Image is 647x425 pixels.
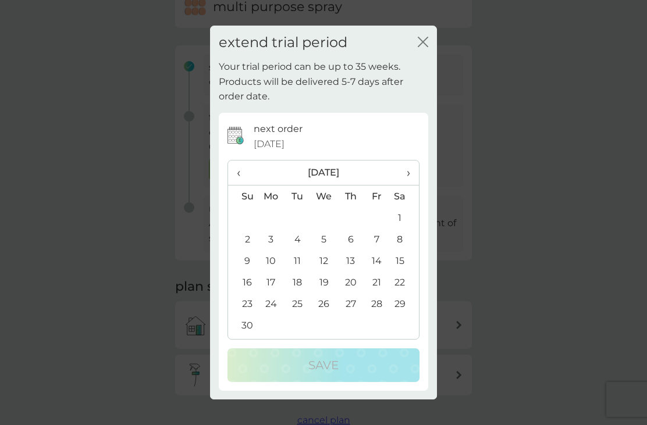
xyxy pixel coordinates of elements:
[228,228,258,250] td: 2
[364,250,390,272] td: 14
[308,356,339,374] p: Save
[227,348,420,382] button: Save
[390,207,419,228] td: 1
[311,185,337,208] th: We
[219,59,428,104] p: Your trial period can be up to 35 weeks. Products will be delivered 5-7 days after order date.
[390,250,419,272] td: 15
[364,228,390,250] td: 7
[364,272,390,293] td: 21
[219,34,347,51] h2: extend trial period
[390,293,419,315] td: 29
[311,293,337,315] td: 26
[228,185,258,208] th: Su
[399,160,410,185] span: ›
[390,228,419,250] td: 8
[228,315,258,336] td: 30
[237,160,249,185] span: ‹
[258,185,285,208] th: Mo
[228,293,258,315] td: 23
[311,272,337,293] td: 19
[228,272,258,293] td: 16
[337,272,364,293] td: 20
[228,250,258,272] td: 9
[258,272,285,293] td: 17
[311,250,337,272] td: 12
[285,272,311,293] td: 18
[311,228,337,250] td: 5
[285,293,311,315] td: 25
[285,228,311,250] td: 4
[390,185,419,208] th: Sa
[390,272,419,293] td: 22
[418,37,428,49] button: close
[364,185,390,208] th: Fr
[254,122,303,137] p: next order
[258,293,285,315] td: 24
[337,228,364,250] td: 6
[285,250,311,272] td: 11
[337,185,364,208] th: Th
[258,160,390,185] th: [DATE]
[258,228,285,250] td: 3
[337,250,364,272] td: 13
[364,293,390,315] td: 28
[258,250,285,272] td: 10
[254,137,285,152] span: [DATE]
[337,293,364,315] td: 27
[285,185,311,208] th: Tu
